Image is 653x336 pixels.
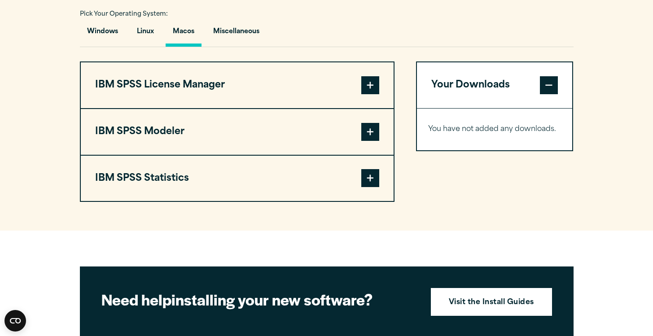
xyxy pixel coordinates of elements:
[81,62,394,108] button: IBM SPSS License Manager
[4,310,26,332] button: Open CMP widget
[80,21,125,47] button: Windows
[101,288,171,310] strong: Need help
[130,21,161,47] button: Linux
[428,123,561,136] p: You have not added any downloads.
[431,288,552,316] a: Visit the Install Guides
[80,11,168,17] span: Pick Your Operating System:
[166,21,202,47] button: Macos
[449,297,534,309] strong: Visit the Install Guides
[81,109,394,155] button: IBM SPSS Modeler
[81,156,394,201] button: IBM SPSS Statistics
[417,108,573,150] div: Your Downloads
[206,21,267,47] button: Miscellaneous
[101,289,416,310] h2: installing your new software?
[417,62,573,108] button: Your Downloads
